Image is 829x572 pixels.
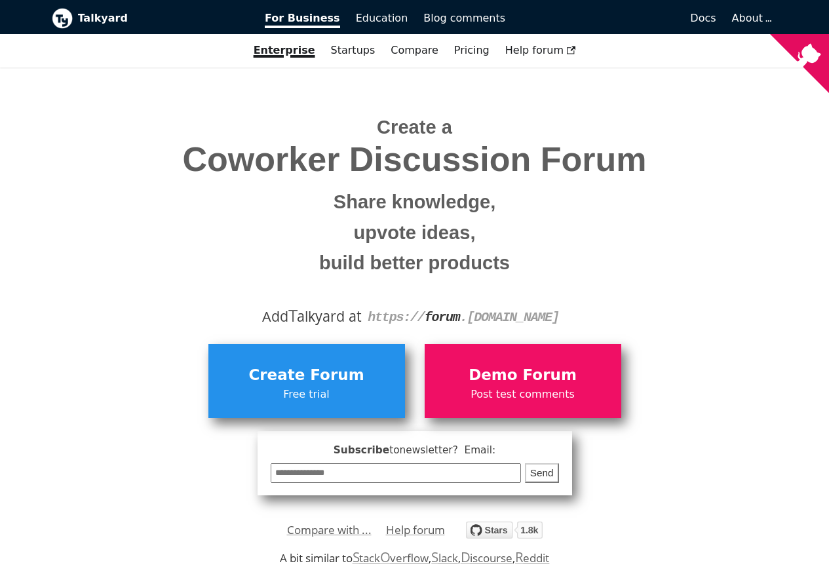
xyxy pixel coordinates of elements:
a: StackOverflow [353,550,429,565]
a: About [732,12,770,24]
img: Talkyard logo [52,8,73,29]
span: S [353,548,360,566]
a: Create ForumFree trial [208,344,405,417]
span: to newsletter ? Email: [389,444,495,456]
span: Coworker Discussion Forum [62,141,768,178]
span: Create a [377,117,452,138]
a: Education [348,7,416,29]
a: Slack [431,550,457,565]
span: S [431,548,438,566]
strong: forum [425,310,460,325]
a: Reddit [515,550,549,565]
small: upvote ideas, [62,218,768,248]
span: For Business [265,12,340,28]
span: Blog comments [423,12,505,24]
span: Education [356,12,408,24]
a: Compare with ... [287,520,372,540]
small: Share knowledge, [62,187,768,218]
span: T [288,303,298,327]
a: Docs [513,7,724,29]
button: Send [525,463,559,484]
span: Subscribe [271,442,559,459]
a: For Business [257,7,348,29]
span: Docs [690,12,716,24]
a: Demo ForumPost test comments [425,344,621,417]
span: Post test comments [431,386,615,403]
a: Startups [323,39,383,62]
a: Enterprise [246,39,323,62]
a: Star debiki/talkyard on GitHub [466,524,543,543]
a: Help forum [386,520,445,540]
a: Compare [391,44,438,56]
small: build better products [62,248,768,278]
span: D [461,548,471,566]
code: https:// . [DOMAIN_NAME] [368,310,559,325]
span: Help forum [505,44,576,56]
span: Create Forum [215,363,398,388]
a: Talkyard logoTalkyard [52,8,247,29]
div: Add alkyard at [62,305,768,328]
span: Free trial [215,386,398,403]
a: Discourse [461,550,512,565]
b: Talkyard [78,10,247,27]
span: Demo Forum [431,363,615,388]
img: talkyard.svg [466,522,543,539]
a: Blog comments [415,7,513,29]
a: Help forum [497,39,584,62]
span: O [380,548,391,566]
a: Pricing [446,39,497,62]
span: R [515,548,524,566]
